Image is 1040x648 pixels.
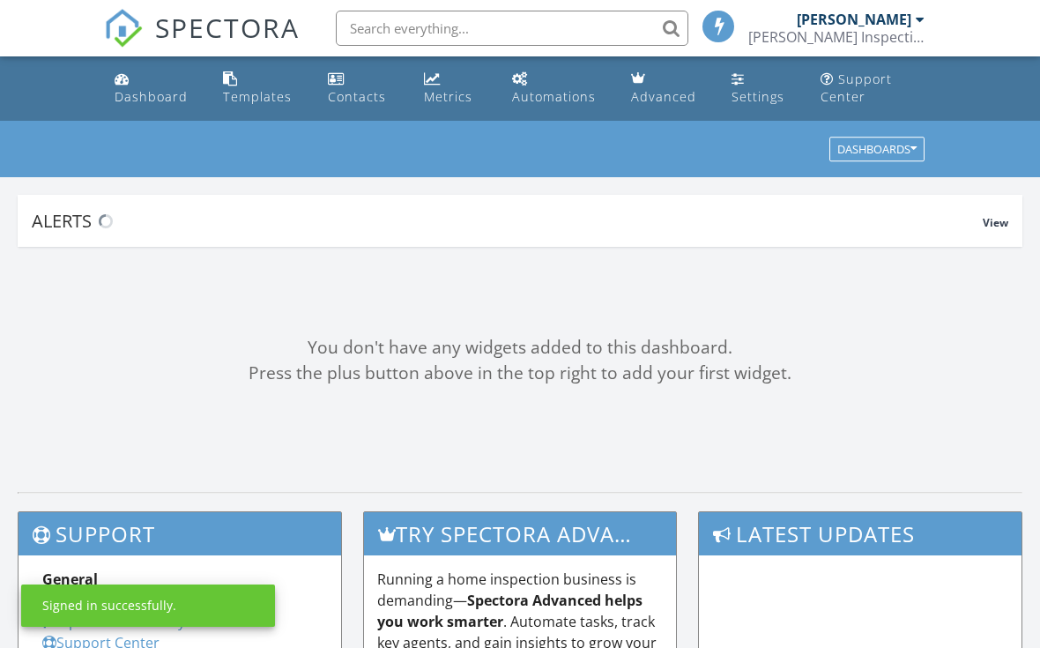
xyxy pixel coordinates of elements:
strong: Spectora Advanced helps you work smarter [377,591,643,631]
div: Christopher Eavers Inspections & Consulting LLC [748,28,925,46]
a: Contacts [321,63,404,114]
img: The Best Home Inspection Software - Spectora [104,9,143,48]
div: Press the plus button above in the top right to add your first widget. [18,361,1022,386]
strong: General [42,570,98,589]
a: Settings [724,63,799,114]
div: Dashboard [115,88,188,105]
div: You don't have any widgets added to this dashboard. [18,335,1022,361]
div: Signed in successfully. [42,597,176,614]
h3: Try spectora advanced [DATE] [364,512,676,555]
button: Dashboards [829,138,925,162]
a: SPECTORA [104,24,300,61]
div: Advanced [631,88,696,105]
div: Settings [732,88,784,105]
div: Alerts [32,209,983,233]
h3: Support [19,512,341,555]
div: [PERSON_NAME] [797,11,911,28]
a: Advanced [624,63,710,114]
input: Search everything... [336,11,688,46]
div: Support Center [821,71,892,105]
span: View [983,215,1008,230]
a: Metrics [417,63,491,114]
span: SPECTORA [155,9,300,46]
div: Contacts [328,88,386,105]
a: Support Center [813,63,932,114]
h3: Latest Updates [699,512,1021,555]
a: Automations (Basic) [505,63,609,114]
div: Metrics [424,88,472,105]
a: Dashboard [108,63,202,114]
div: Automations [512,88,596,105]
a: Templates [216,63,307,114]
div: Templates [223,88,292,105]
div: Dashboards [837,144,917,156]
